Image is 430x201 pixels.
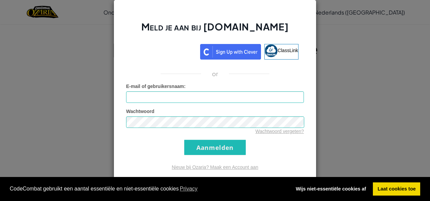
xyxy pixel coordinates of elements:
h2: Meld je aan bij [DOMAIN_NAME] [126,20,304,40]
img: clever_sso_button@2x.png [200,44,261,60]
span: CodeCombat gebruikt een aantal essentiële en niet-essentiële cookies [10,184,286,194]
p: or [212,70,218,78]
a: deny cookies [291,182,371,196]
span: E-mail of gebruikersnaam [126,84,184,89]
a: Wachtwoord vergeten? [256,129,304,134]
label: : [126,83,186,90]
a: learn more about cookies [179,184,199,194]
span: ClassLink [278,48,298,53]
img: classlink-logo-small.png [265,44,278,57]
a: Nieuw bij Ozaria? Maak een Account aan [172,164,258,170]
span: Wachtwoord [126,109,154,114]
p: Heb je al een CodeCombat Docent- of Studentenaccount? [126,175,304,183]
iframe: Knop Inloggen met Google [128,43,200,58]
input: Aanmelden [184,140,246,155]
a: allow cookies [373,182,420,196]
